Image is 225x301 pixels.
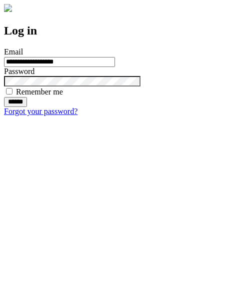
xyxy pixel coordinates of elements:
img: logo-4e3dc11c47720685a147b03b5a06dd966a58ff35d612b21f08c02c0306f2b779.png [4,4,12,12]
label: Email [4,47,23,56]
a: Forgot your password? [4,107,77,115]
label: Remember me [16,87,63,96]
label: Password [4,67,34,75]
h2: Log in [4,24,221,37]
